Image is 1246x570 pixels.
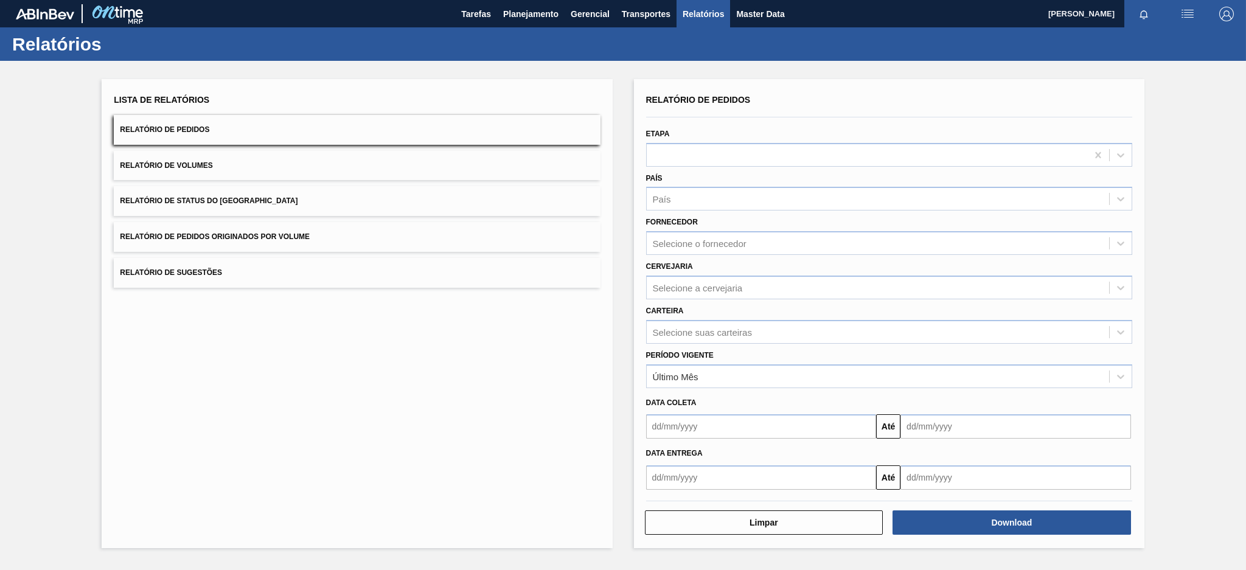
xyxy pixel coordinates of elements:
[120,268,222,277] span: Relatório de Sugestões
[653,371,698,381] div: Último Mês
[622,7,670,21] span: Transportes
[900,414,1131,439] input: dd/mm/yyyy
[646,351,714,360] label: Período Vigente
[646,307,684,315] label: Carteira
[900,465,1131,490] input: dd/mm/yyyy
[1124,5,1163,23] button: Notificações
[12,37,228,51] h1: Relatórios
[646,414,877,439] input: dd/mm/yyyy
[646,95,751,105] span: Relatório de Pedidos
[571,7,610,21] span: Gerencial
[736,7,784,21] span: Master Data
[120,161,212,170] span: Relatório de Volumes
[646,262,693,271] label: Cervejaria
[653,238,747,249] div: Selecione o fornecedor
[876,414,900,439] button: Até
[646,218,698,226] label: Fornecedor
[876,465,900,490] button: Até
[503,7,559,21] span: Planejamento
[120,196,298,205] span: Relatório de Status do [GEOGRAPHIC_DATA]
[646,398,697,407] span: Data coleta
[653,282,743,293] div: Selecione a cervejaria
[114,258,600,288] button: Relatório de Sugestões
[1180,7,1195,21] img: userActions
[683,7,724,21] span: Relatórios
[114,95,209,105] span: Lista de Relatórios
[653,327,752,337] div: Selecione suas carteiras
[114,151,600,181] button: Relatório de Volumes
[653,194,671,204] div: País
[646,449,703,457] span: Data entrega
[461,7,491,21] span: Tarefas
[120,125,209,134] span: Relatório de Pedidos
[645,510,883,535] button: Limpar
[16,9,74,19] img: TNhmsLtSVTkK8tSr43FrP2fwEKptu5GPRR3wAAAABJRU5ErkJggg==
[893,510,1131,535] button: Download
[120,232,310,241] span: Relatório de Pedidos Originados por Volume
[646,465,877,490] input: dd/mm/yyyy
[114,115,600,145] button: Relatório de Pedidos
[114,222,600,252] button: Relatório de Pedidos Originados por Volume
[646,174,663,182] label: País
[114,186,600,216] button: Relatório de Status do [GEOGRAPHIC_DATA]
[1219,7,1234,21] img: Logout
[646,130,670,138] label: Etapa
